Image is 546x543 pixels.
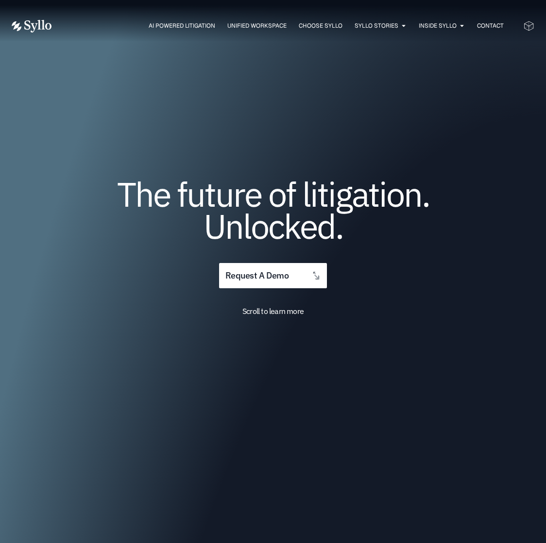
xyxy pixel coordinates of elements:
[355,21,398,30] a: Syllo Stories
[12,20,51,33] img: Vector
[149,21,215,30] a: AI Powered Litigation
[71,21,504,31] nav: Menu
[70,178,476,242] h1: The future of litigation. Unlocked.
[225,271,289,280] span: request a demo
[477,21,504,30] a: Contact
[71,21,504,31] div: Menu Toggle
[419,21,457,30] a: Inside Syllo
[227,21,287,30] a: Unified Workspace
[242,306,304,316] span: Scroll to learn more
[299,21,342,30] a: Choose Syllo
[219,263,327,289] a: request a demo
